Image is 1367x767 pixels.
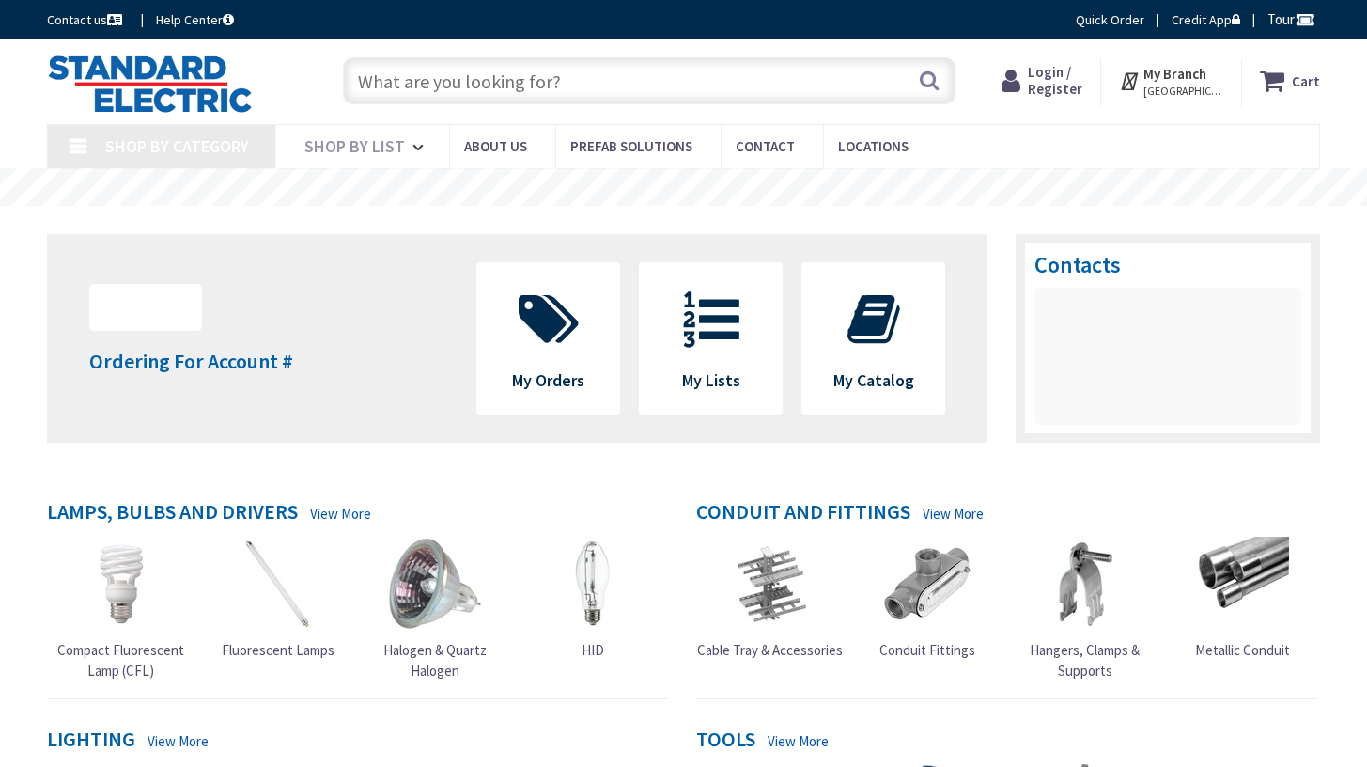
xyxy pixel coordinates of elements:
span: Contact [736,137,795,155]
a: View More [148,731,209,751]
a: Conduit Fittings Conduit Fittings [879,537,975,660]
a: Halogen & Quartz Halogen Halogen & Quartz Halogen [361,537,509,681]
a: Contact us [47,10,126,29]
img: Compact Fluorescent Lamp (CFL) [73,537,167,631]
span: Halogen & Quartz Halogen [383,641,487,679]
a: Fluorescent Lamps Fluorescent Lamps [222,537,334,660]
h4: Tools [696,728,755,755]
span: My Lists [682,369,740,391]
a: Compact Fluorescent Lamp (CFL) Compact Fluorescent Lamp (CFL) [46,537,194,681]
strong: My Branch [1143,65,1206,83]
span: Compact Fluorescent Lamp (CFL) [57,641,184,679]
rs-layer: [MEDICAL_DATA]: Our Commitment to Our Employees and Customers [388,179,1022,199]
a: Metallic Conduit Metallic Conduit [1195,537,1290,660]
input: What are you looking for? [343,57,956,104]
span: Prefab Solutions [570,137,692,155]
a: My Orders [477,263,619,414]
h4: Conduit and Fittings [696,500,910,527]
span: [GEOGRAPHIC_DATA], [GEOGRAPHIC_DATA] [1143,84,1223,99]
span: Hangers, Clamps & Supports [1030,641,1140,679]
span: Locations [838,137,909,155]
a: Cart [1260,64,1320,98]
a: Quick Order [1076,10,1144,29]
a: View More [768,731,829,751]
img: Halogen & Quartz Halogen [388,537,482,631]
span: Shop By Category [105,135,249,157]
a: My Lists [640,263,782,414]
span: My Catalog [833,369,914,391]
img: Metallic Conduit [1195,537,1289,631]
img: Cable Tray & Accessories [723,537,817,631]
span: HID [582,641,604,659]
span: Cable Tray & Accessories [697,641,843,659]
a: Credit App [1172,10,1240,29]
img: Hangers, Clamps & Supports [1038,537,1132,631]
h4: Lighting [47,728,135,755]
a: HID HID [546,537,640,660]
span: Shop By List [304,135,405,157]
img: Standard Electric [47,55,253,113]
a: My Catalog [802,263,944,414]
a: Hangers, Clamps & Supports Hangers, Clamps & Supports [1011,537,1159,681]
img: Conduit Fittings [880,537,974,631]
img: Fluorescent Lamps [231,537,325,631]
a: View More [310,504,371,524]
span: Metallic Conduit [1195,641,1290,659]
a: Help Center [156,10,234,29]
h3: Contacts [1034,253,1301,277]
span: My Orders [512,369,584,391]
img: HID [546,537,640,631]
h4: Lamps, Bulbs and Drivers [47,500,298,527]
a: Cable Tray & Accessories Cable Tray & Accessories [697,537,843,660]
span: About Us [464,137,527,155]
a: Login / Register [1002,64,1082,98]
h4: Ordering For Account # [89,350,293,372]
div: My Branch [GEOGRAPHIC_DATA], [GEOGRAPHIC_DATA] [1119,64,1223,98]
span: Conduit Fittings [879,641,975,659]
a: View More [923,504,984,524]
span: Login / Register [1028,63,1082,98]
span: Fluorescent Lamps [222,641,334,659]
span: Tour [1267,10,1315,28]
strong: Cart [1292,64,1320,98]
